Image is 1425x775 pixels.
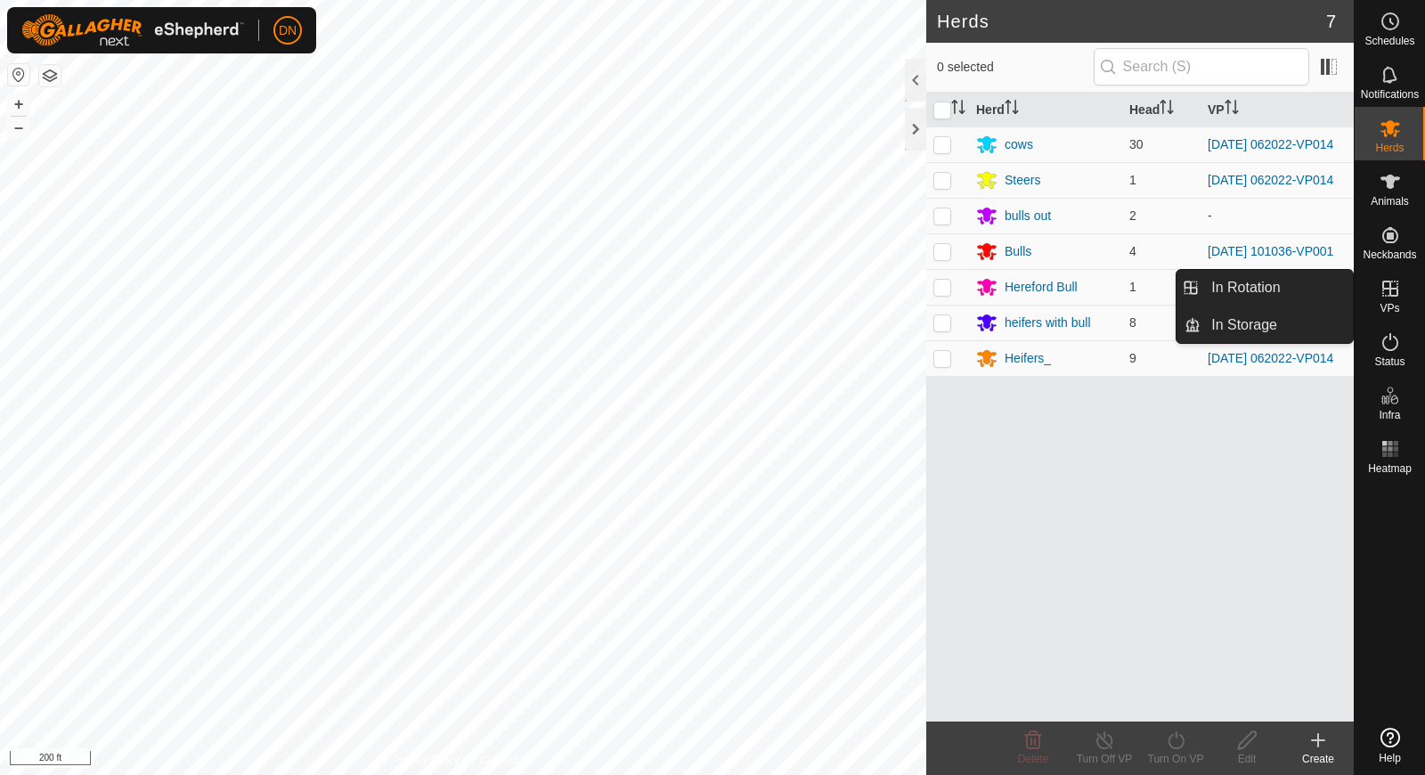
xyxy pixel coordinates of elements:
a: Help [1355,721,1425,771]
span: DN [279,21,297,40]
span: 7 [1326,8,1336,35]
div: heifers with bull [1005,314,1091,332]
button: Map Layers [39,65,61,86]
div: Steers [1005,171,1040,190]
span: 2 [1129,208,1136,223]
span: 8 [1129,315,1136,330]
span: 30 [1129,137,1144,151]
span: Animals [1371,196,1409,207]
p-sorticon: Activate to sort [1225,102,1239,117]
button: + [8,94,29,115]
div: Turn Off VP [1069,751,1140,767]
th: Head [1122,93,1201,127]
p-sorticon: Activate to sort [1160,102,1174,117]
div: Edit [1211,751,1282,767]
span: 4 [1129,244,1136,258]
a: [DATE] 062022-VP014 [1208,351,1333,365]
span: In Rotation [1211,277,1280,298]
p-sorticon: Activate to sort [1005,102,1019,117]
a: In Rotation [1201,270,1353,306]
div: Bulls [1005,242,1031,261]
span: 1 [1129,173,1136,187]
span: Notifications [1361,89,1419,100]
span: Neckbands [1363,249,1416,260]
span: 9 [1129,351,1136,365]
th: VP [1201,93,1354,127]
a: Contact Us [481,752,533,768]
span: Status [1374,356,1405,367]
a: [DATE] 062022-VP014 [1208,137,1333,151]
a: [DATE] 101036-VP001 [1208,244,1333,258]
div: bulls out [1005,207,1051,225]
a: [DATE] 062022-VP014 [1208,173,1333,187]
span: Heatmap [1368,463,1412,474]
button: – [8,117,29,138]
th: Herd [969,93,1122,127]
li: In Storage [1177,307,1353,343]
span: Infra [1379,410,1400,420]
span: Schedules [1364,36,1414,46]
a: In Storage [1201,307,1353,343]
img: Gallagher Logo [21,14,244,46]
div: Create [1282,751,1354,767]
button: Reset Map [8,64,29,86]
input: Search (S) [1094,48,1309,86]
span: Herds [1375,143,1404,153]
span: VPs [1380,303,1399,314]
span: Delete [1018,753,1049,765]
p-sorticon: Activate to sort [951,102,965,117]
h2: Herds [937,11,1326,32]
span: In Storage [1211,314,1277,336]
div: Hereford Bull [1005,278,1078,297]
a: Privacy Policy [393,752,460,768]
span: 0 selected [937,58,1094,77]
span: Help [1379,753,1401,763]
div: cows [1005,135,1033,154]
span: 1 [1129,280,1136,294]
div: Heifers_ [1005,349,1051,368]
div: Turn On VP [1140,751,1211,767]
td: - [1201,198,1354,233]
li: In Rotation [1177,270,1353,306]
